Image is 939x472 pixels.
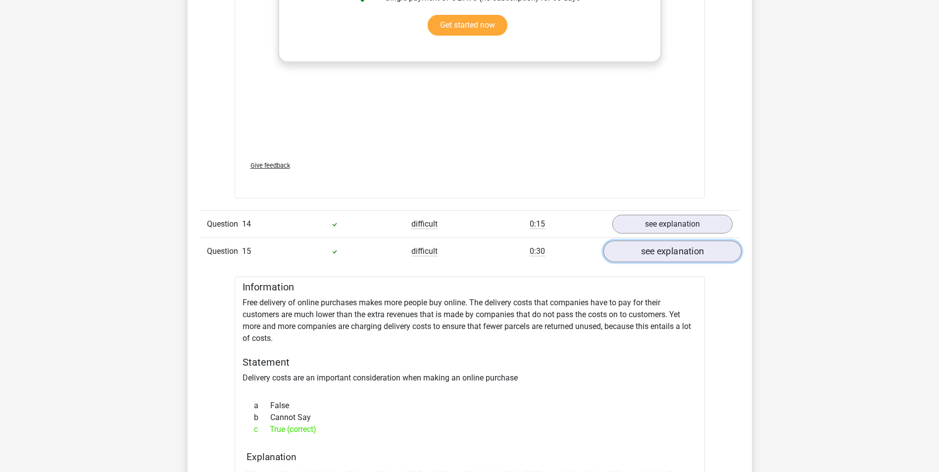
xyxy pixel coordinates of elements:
span: Question [207,245,242,257]
span: 0:15 [530,219,545,229]
a: see explanation [603,240,741,262]
span: 14 [242,219,251,229]
span: Give feedback [250,162,290,169]
div: True (correct) [247,424,693,435]
span: difficult [411,219,438,229]
span: Question [207,218,242,230]
span: a [254,400,270,412]
h4: Explanation [247,451,693,463]
div: False [247,400,693,412]
h5: Information [243,281,697,293]
span: difficult [411,246,438,256]
a: Get started now [428,15,507,36]
a: see explanation [612,215,733,234]
span: 15 [242,246,251,256]
div: Cannot Say [247,412,693,424]
span: b [254,412,270,424]
span: c [254,424,270,435]
span: 0:30 [530,246,545,256]
h5: Statement [243,356,697,368]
